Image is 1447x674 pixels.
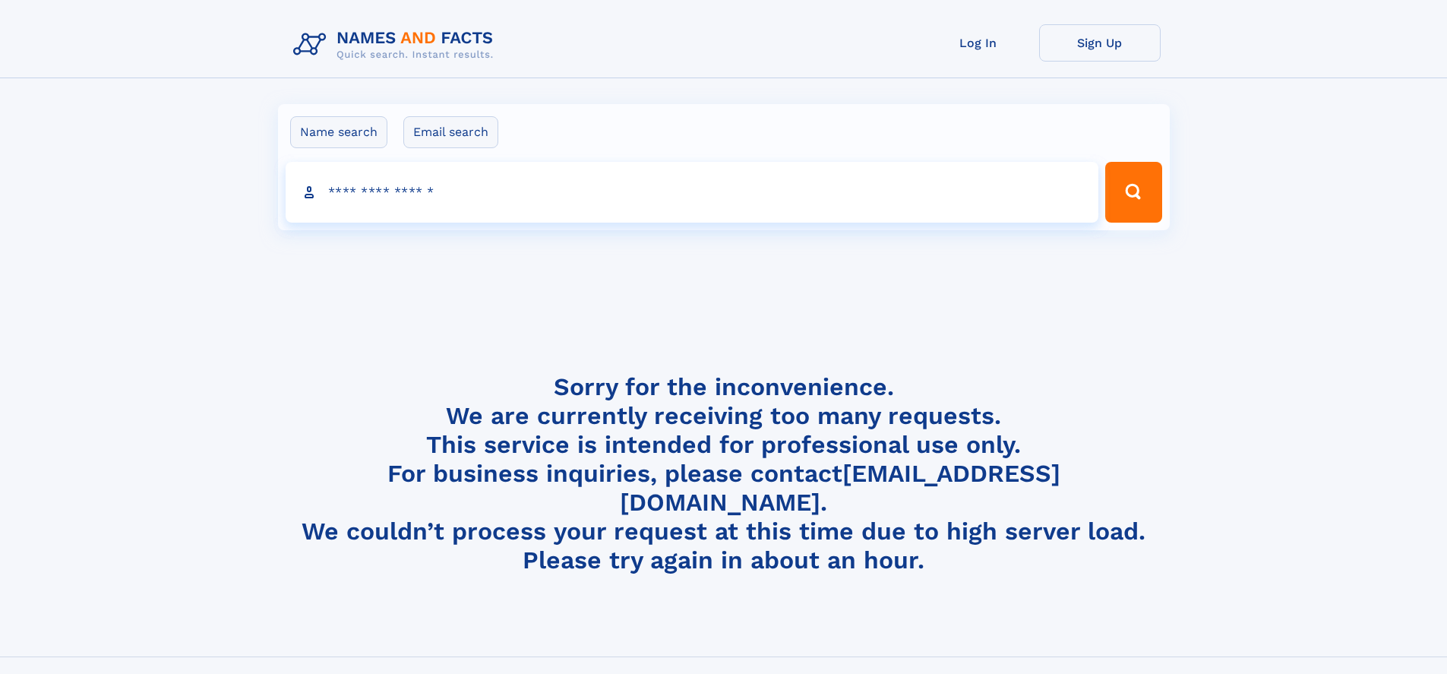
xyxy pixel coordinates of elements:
[287,372,1161,575] h4: Sorry for the inconvenience. We are currently receiving too many requests. This service is intend...
[1039,24,1161,62] a: Sign Up
[290,116,387,148] label: Name search
[1105,162,1161,223] button: Search Button
[287,24,506,65] img: Logo Names and Facts
[403,116,498,148] label: Email search
[286,162,1099,223] input: search input
[620,459,1060,517] a: [EMAIL_ADDRESS][DOMAIN_NAME]
[918,24,1039,62] a: Log In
